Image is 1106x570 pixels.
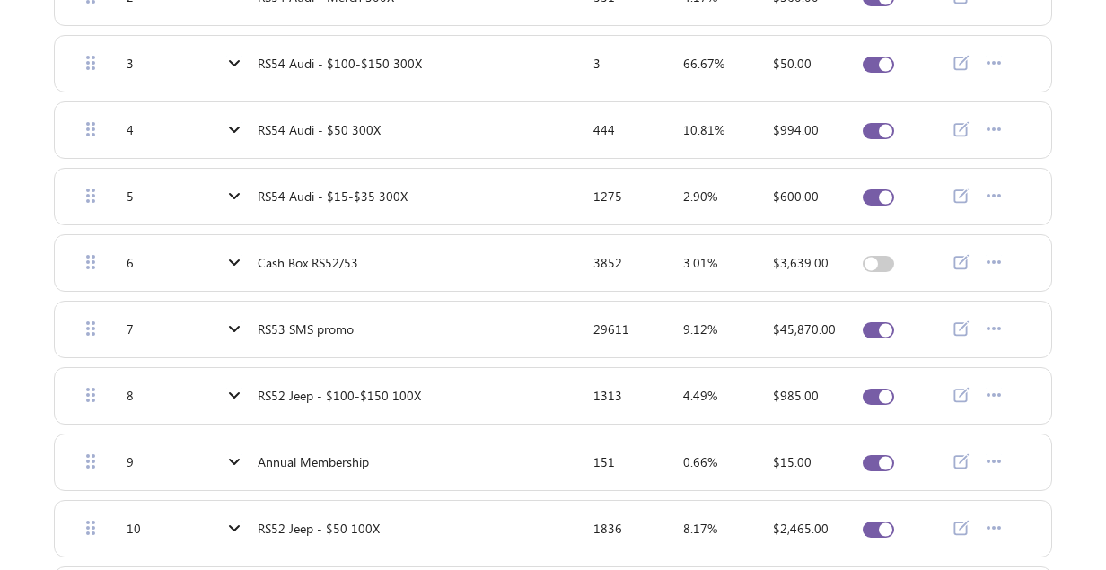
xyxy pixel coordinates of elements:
div: 1836 [593,522,622,535]
div: 3852 [593,257,622,269]
div: 9.12% [683,323,717,336]
span: RS52 Jeep - $100-$150 100X [258,389,421,403]
div: $2,465.00 [773,522,829,535]
a: RS52 Jeep - $50 100X [250,513,387,545]
a: RS54 Audi - $100-$150 300X [250,48,429,80]
span: RS53 SMS promo [258,322,354,337]
div: 3 [593,57,601,70]
div: 10.81% [683,124,724,136]
div: 3.01% [683,257,717,269]
div: 4.49% [683,390,717,402]
span: Cash Box RS52/53 [258,256,358,270]
div: $600.00 [773,190,819,203]
div: $45,870.00 [773,323,836,336]
div: 7 [127,323,134,336]
span: RS54 Audi - $15-$35 300X [258,189,408,204]
div: 4 [127,124,134,136]
div: 10 [127,522,141,535]
span: RS54 Audi - $100-$150 300X [258,57,422,71]
div: 29611 [593,323,629,336]
a: Cash Box RS52/53 [250,247,365,279]
div: 151 [593,456,615,469]
div: $50.00 [773,57,812,70]
div: 1275 [593,190,622,203]
span: RS54 Audi - $50 300X [258,123,381,137]
div: $3,639.00 [773,257,829,269]
a: Annual Membership [250,446,376,478]
div: 444 [593,124,615,136]
div: 0.66% [683,456,717,469]
a: RS53 SMS promo [250,313,361,346]
div: 2.90% [683,190,717,203]
div: 66.67% [683,57,724,70]
div: $994.00 [773,124,819,136]
div: 8.17% [683,522,717,535]
div: 8 [127,390,134,402]
div: 6 [127,257,134,269]
a: RS52 Jeep - $100-$150 100X [250,380,428,412]
div: 3 [127,57,134,70]
div: $15.00 [773,456,812,469]
div: $985.00 [773,390,819,402]
a: RS54 Audi - $50 300X [250,114,388,146]
span: RS52 Jeep - $50 100X [258,522,380,536]
div: 1313 [593,390,622,402]
div: 5 [127,190,134,203]
a: RS54 Audi - $15-$35 300X [250,180,415,213]
span: Annual Membership [258,455,369,469]
div: 9 [127,456,134,469]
